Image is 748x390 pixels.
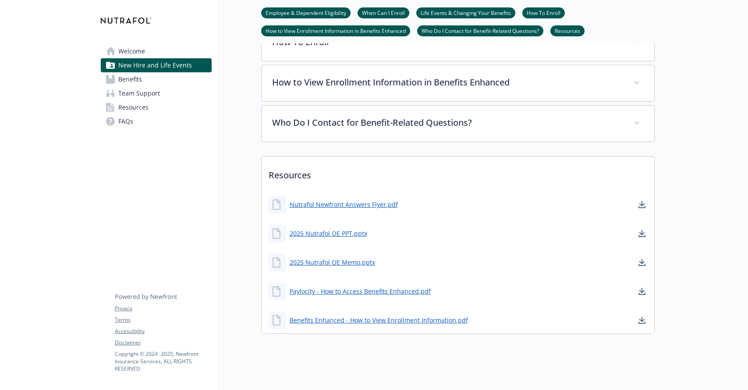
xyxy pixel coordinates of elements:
[101,114,212,128] a: FAQs
[358,8,409,17] a: When Can I Enroll
[262,106,654,142] div: Who Do I Contact for Benefit-Related Questions?
[101,58,212,72] a: New Hire and Life Events
[118,86,160,100] span: Team Support
[115,339,211,347] a: Disclaimer
[272,76,623,89] p: How to View Enrollment Information in Benefits Enhanced
[262,65,654,101] div: How to View Enrollment Information in Benefits Enhanced
[115,327,211,335] a: Accessibility
[262,156,654,189] p: Resources
[272,116,623,129] p: Who Do I Contact for Benefit-Related Questions?
[637,257,647,268] a: download document
[416,8,515,17] a: Life Events & Changing Your Benefits
[290,287,431,296] a: Paylocity - How to Access Benefits Enhanced.pdf
[261,26,410,35] a: How to View Enrollment Information in Benefits Enhanced
[637,286,647,297] a: download document
[637,199,647,210] a: download document
[261,8,351,17] a: Employee & Dependent Eligibility
[290,316,468,325] a: Benefits Enhanced - How to View Enrollment Information.pdf
[115,350,211,372] p: Copyright © 2024 - 2025 , Newfront Insurance Services, ALL RIGHTS RESERVED
[115,305,211,312] a: Privacy
[290,200,398,209] a: Nutrafol Newfront Answers Flyer.pdf
[118,114,133,128] span: FAQs
[550,26,585,35] a: Resources
[290,258,375,267] a: 2025 Nutrafol OE Memo.pptx
[101,86,212,100] a: Team Support
[637,315,647,326] a: download document
[118,100,149,114] span: Resources
[118,44,145,58] span: Welcome
[101,100,212,114] a: Resources
[290,229,367,238] a: 2025 Nutrafol OE PPT.pptx
[115,316,211,324] a: Terms
[101,72,212,86] a: Benefits
[118,58,192,72] span: New Hire and Life Events
[417,26,543,35] a: Who Do I Contact for Benefit-Related Questions?
[118,72,142,86] span: Benefits
[101,44,212,58] a: Welcome
[637,228,647,239] a: download document
[522,8,565,17] a: How To Enroll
